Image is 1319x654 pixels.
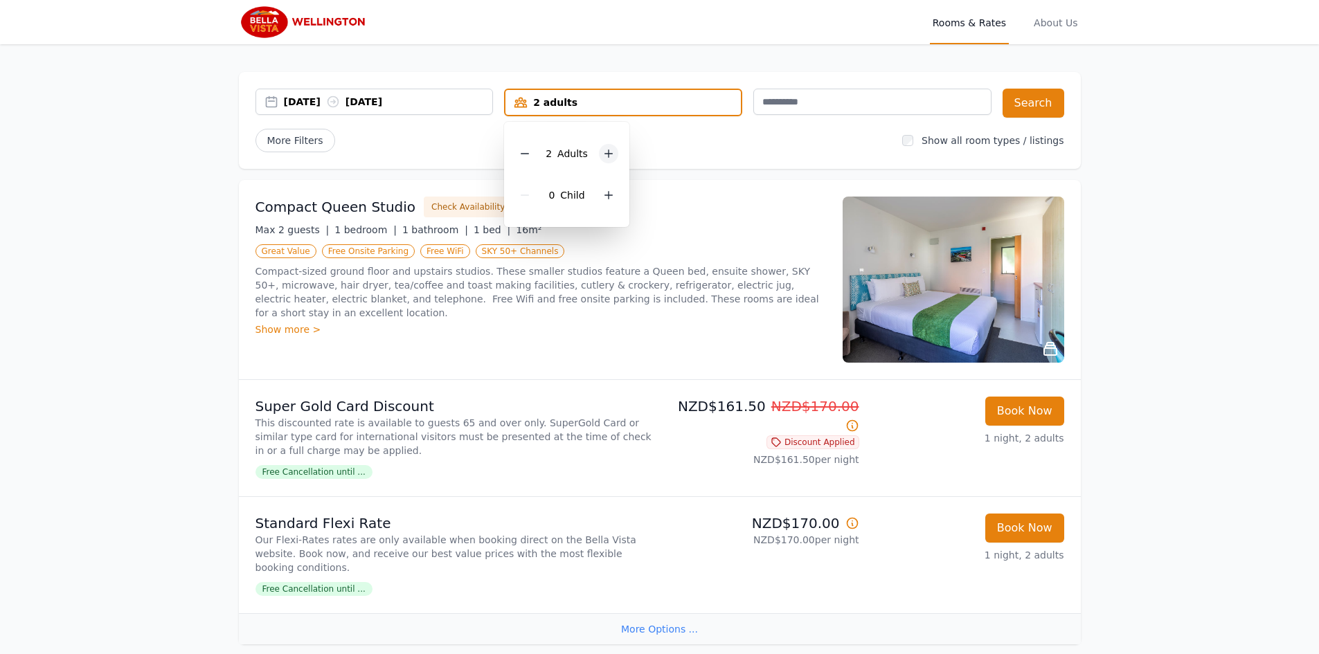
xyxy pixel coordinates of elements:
button: Book Now [985,397,1064,426]
span: Free Cancellation until ... [255,465,373,479]
div: 2 adults [505,96,741,109]
span: 1 bedroom | [334,224,397,235]
button: Search [1003,89,1064,118]
p: NZD$161.50 [665,397,859,435]
div: [DATE] [DATE] [284,95,493,109]
button: Book Now [985,514,1064,543]
div: More Options ... [239,613,1081,644]
span: Free Onsite Parking [322,244,415,258]
p: 1 night, 2 adults [870,548,1064,562]
span: Free WiFi [420,244,470,258]
p: Compact-sized ground floor and upstairs studios. These smaller studios feature a Queen bed, ensui... [255,264,826,320]
p: NZD$161.50 per night [665,453,859,466]
span: Child [560,190,584,201]
span: Free Cancellation until ... [255,582,373,596]
span: 1 bed | [474,224,510,235]
p: Standard Flexi Rate [255,514,654,533]
p: Super Gold Card Discount [255,397,654,416]
span: 0 [548,190,555,201]
span: Discount Applied [766,435,859,449]
label: Show all room types / listings [922,135,1064,146]
div: Show more > [255,323,826,336]
p: NZD$170.00 per night [665,533,859,547]
span: More Filters [255,129,335,152]
h3: Compact Queen Studio [255,197,416,217]
span: Max 2 guests | [255,224,330,235]
p: This discounted rate is available to guests 65 and over only. SuperGold Card or similar type card... [255,416,654,457]
button: Check Availability [424,197,512,217]
img: Bella Vista Wellington [239,6,373,39]
span: Adult s [557,148,588,159]
span: 1 bathroom | [402,224,468,235]
p: NZD$170.00 [665,514,859,533]
p: Our Flexi-Rates rates are only available when booking direct on the Bella Vista website. Book now... [255,533,654,574]
span: SKY 50+ Channels [476,244,565,258]
span: Great Value [255,244,316,258]
span: NZD$170.00 [771,398,859,415]
p: 1 night, 2 adults [870,431,1064,445]
span: 2 [546,148,552,159]
span: 16m² [516,224,541,235]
